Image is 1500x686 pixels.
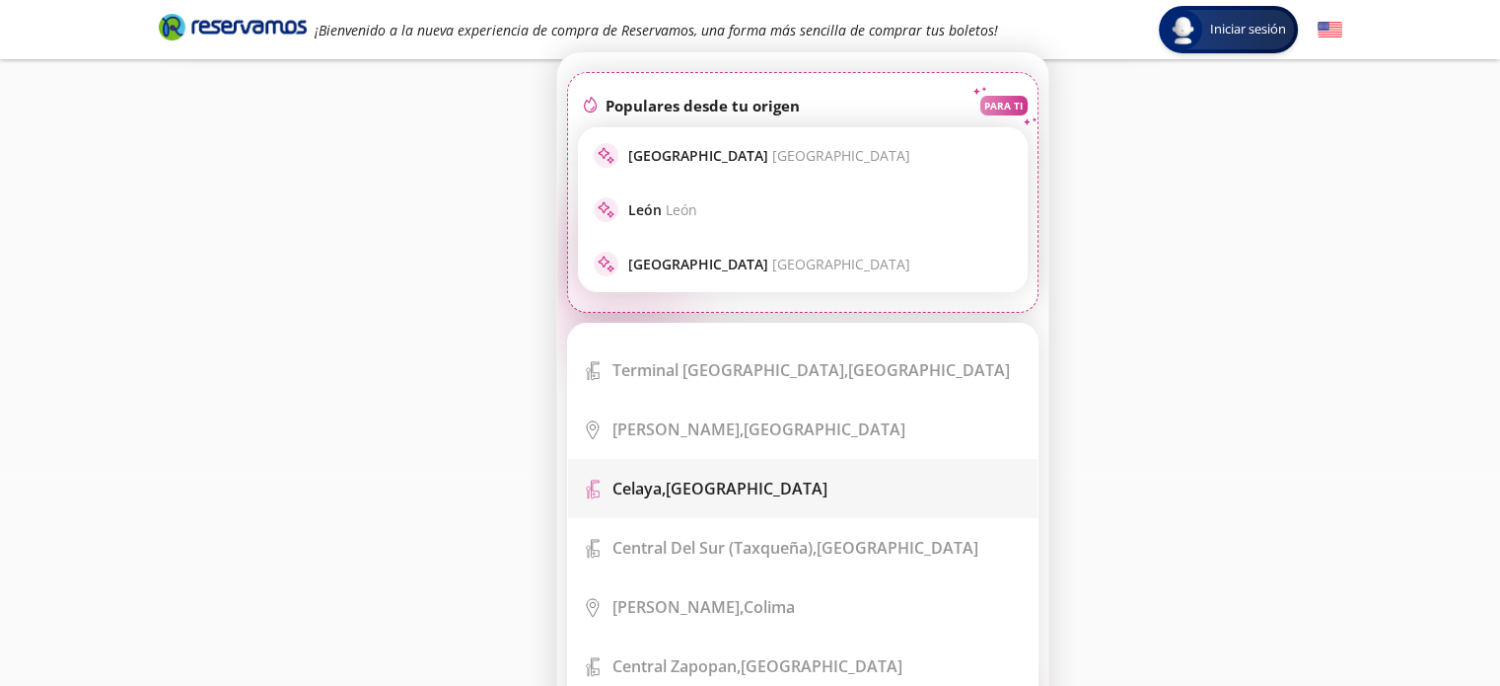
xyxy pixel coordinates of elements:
b: [PERSON_NAME], [612,596,744,618]
button: English [1318,18,1342,42]
span: [GEOGRAPHIC_DATA] [772,146,910,165]
em: ¡Bienvenido a la nueva experiencia de compra de Reservamos, una forma más sencilla de comprar tus... [315,21,998,39]
b: Central del Sur (taxqueña), [612,537,817,559]
p: PARA TI [984,99,1023,113]
b: Central Zapopan, [612,655,741,677]
div: Colima [612,596,795,618]
p: León [628,200,697,219]
div: [GEOGRAPHIC_DATA] [612,655,902,677]
a: Brand Logo [159,12,307,47]
b: Celaya, [612,478,666,499]
div: [GEOGRAPHIC_DATA] [612,419,905,440]
b: Terminal [GEOGRAPHIC_DATA], [612,359,848,381]
p: Populares desde tu origen [606,96,800,115]
span: León [666,200,697,219]
p: [GEOGRAPHIC_DATA] [628,255,910,273]
p: [GEOGRAPHIC_DATA] [628,146,910,165]
span: Iniciar sesión [1202,20,1294,39]
span: [GEOGRAPHIC_DATA] [772,255,910,273]
div: [GEOGRAPHIC_DATA] [612,478,827,499]
b: [PERSON_NAME], [612,419,744,440]
div: [GEOGRAPHIC_DATA] [612,359,1010,381]
i: Brand Logo [159,12,307,41]
div: [GEOGRAPHIC_DATA] [612,537,978,559]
